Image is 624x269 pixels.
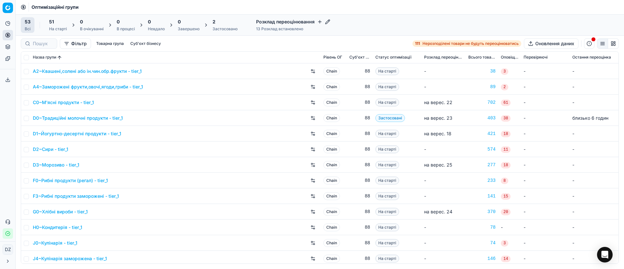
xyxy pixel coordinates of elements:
[33,193,119,199] a: F3~Рибні продукти заморожені - tier_1
[33,177,108,184] a: F0~Рибні продукти (регал) - tier_1
[468,115,496,121] div: 403
[422,141,466,157] td: -
[468,240,496,246] div: 74
[323,130,340,138] span: Chain
[521,188,570,204] td: -
[570,235,618,251] td: -
[33,208,88,215] a: G0~Хлібні вироби - tier_1
[468,177,496,184] a: 233
[33,146,68,153] a: D2~Сири - tier_1
[521,110,570,126] td: -
[49,26,67,32] div: На старті
[323,83,340,91] span: Chain
[375,192,399,200] span: На старті
[570,204,618,220] td: -
[468,84,496,90] a: 89
[521,95,570,110] td: -
[375,83,399,91] span: На старті
[323,177,340,184] span: Chain
[148,19,151,25] span: 0
[572,55,611,60] span: Остання переоцінка
[349,224,370,231] div: 88
[424,115,452,121] span: на верес. 23
[501,131,511,137] span: 18
[323,208,340,216] span: Chain
[570,173,618,188] td: -
[424,209,452,214] span: на верес. 24
[424,55,463,60] span: Розклад переоцінювання
[468,68,496,74] a: 38
[349,177,370,184] div: 88
[32,4,79,10] span: Оптимізаційні групи
[25,26,31,32] div: Всі
[468,162,496,168] div: 277
[501,84,508,90] span: 2
[128,40,163,47] button: Суб'єкт бізнесу
[521,63,570,79] td: -
[256,19,330,25] h4: Розклад переоцінювання
[570,188,618,204] td: -
[148,26,165,32] div: Невдало
[375,223,399,231] span: На старті
[521,126,570,141] td: -
[468,193,496,199] a: 141
[501,146,511,153] span: 11
[80,19,83,25] span: 0
[349,208,370,215] div: 88
[468,224,496,231] a: 78
[501,193,511,200] span: 15
[422,235,466,251] td: -
[33,162,79,168] a: D3~Морозиво - tier_1
[422,251,466,266] td: -
[468,255,496,262] a: 146
[570,79,618,95] td: -
[468,208,496,215] a: 370
[213,26,238,32] div: Застосовано
[349,146,370,153] div: 88
[570,157,618,173] td: -
[521,251,570,266] td: -
[424,162,452,168] span: на верес. 25
[375,67,399,75] span: На старті
[501,162,511,168] span: 18
[468,55,496,60] span: Всього товарів
[375,161,399,169] span: На старті
[323,145,340,153] span: Chain
[375,208,399,216] span: На старті
[117,26,135,32] div: В процесі
[468,99,496,106] a: 702
[349,115,370,121] div: 88
[501,256,511,262] span: 14
[570,95,618,110] td: -
[468,130,496,137] a: 421
[501,100,511,106] span: 61
[33,224,82,231] a: H0~Кондитерія - tier_1
[349,255,370,262] div: 88
[570,63,618,79] td: -
[375,145,399,153] span: На старті
[375,255,399,262] span: На старті
[323,223,340,231] span: Chain
[597,247,613,262] div: Open Intercom Messenger
[375,239,399,247] span: На старті
[572,115,608,121] span: близько 6 годин
[33,115,123,121] a: D0~Традиційні молочні продукти - tier_1
[424,100,452,105] span: на верес. 22
[323,114,340,122] span: Chain
[524,38,578,49] button: Оновлення даних
[521,220,570,235] td: -
[468,146,496,153] a: 574
[521,173,570,188] td: -
[422,63,466,79] td: -
[323,99,340,106] span: Chain
[323,161,340,169] span: Chain
[33,130,121,137] a: D1~Йогуртно-десертні продукти - tier_1
[570,141,618,157] td: -
[25,19,31,25] span: 53
[412,40,521,47] a: 111Нерозподілені товари не будуть переоцінюватись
